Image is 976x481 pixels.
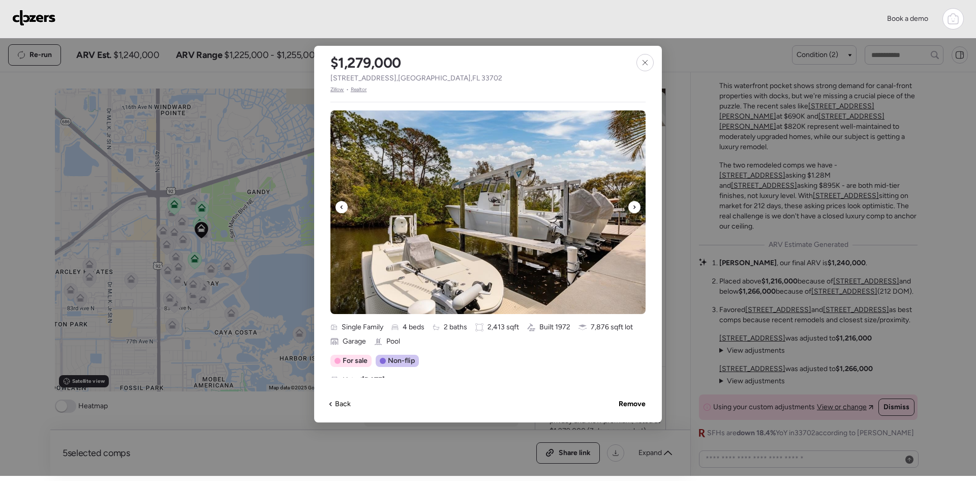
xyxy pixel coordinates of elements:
span: Listed [343,375,385,385]
span: Pool [386,336,400,347]
span: Built 1972 [539,322,570,332]
span: [DATE] [362,376,385,384]
span: 2 baths [444,322,467,332]
span: Remove [619,399,646,409]
h2: $1,279,000 [330,54,401,71]
span: Non-flip [388,356,415,366]
span: 4 beds [403,322,424,332]
span: Realtor [351,86,367,94]
span: Book a demo [887,14,928,23]
span: Single Family [342,322,383,332]
span: 2,413 sqft [487,322,519,332]
img: Logo [12,10,56,26]
span: [STREET_ADDRESS] , [GEOGRAPHIC_DATA] , FL 33702 [330,73,502,83]
span: 7,876 sqft lot [591,322,633,332]
span: Garage [343,336,366,347]
span: Back [335,399,351,409]
span: For sale [343,356,368,366]
span: • [346,86,349,94]
span: Zillow [330,86,344,94]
